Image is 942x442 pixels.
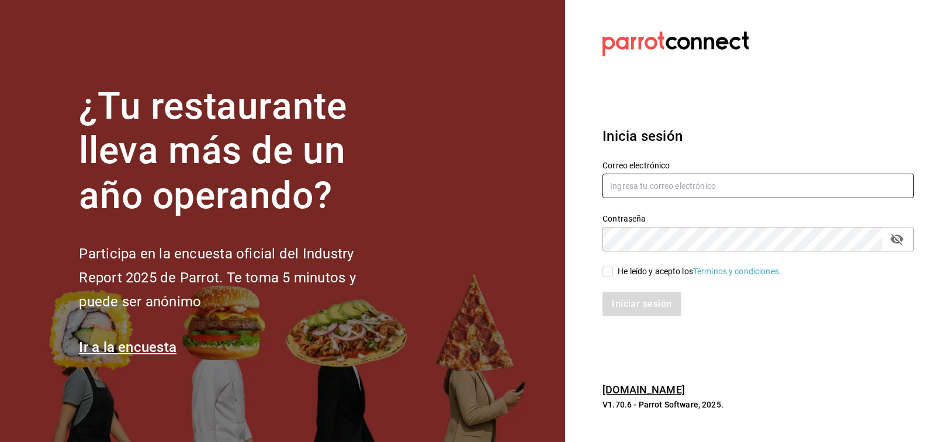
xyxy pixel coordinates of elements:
[602,399,914,410] p: V1.70.6 - Parrot Software, 2025.
[79,242,394,313] h2: Participa en la encuesta oficial del Industry Report 2025 de Parrot. Te toma 5 minutos y puede se...
[602,174,914,198] input: Ingresa tu correo electrónico
[79,339,176,355] a: Ir a la encuesta
[602,126,914,147] h3: Inicia sesión
[693,267,781,276] a: Términos y condiciones.
[79,84,394,219] h1: ¿Tu restaurante lleva más de un año operando?
[887,229,907,249] button: passwordField
[618,265,781,278] div: He leído y acepto los
[602,161,914,170] label: Correo electrónico
[602,384,685,396] a: [DOMAIN_NAME]
[602,215,914,223] label: Contraseña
